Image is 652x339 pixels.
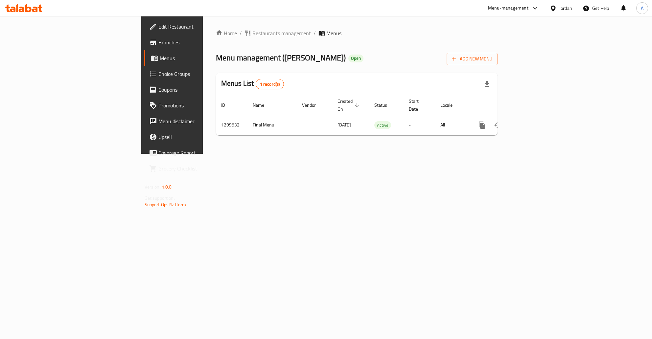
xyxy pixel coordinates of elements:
[221,79,284,89] h2: Menus List
[216,29,498,37] nav: breadcrumb
[158,86,245,94] span: Coupons
[162,183,172,191] span: 1.0.0
[247,115,297,135] td: Final Menu
[144,34,250,50] a: Branches
[374,121,391,129] div: Active
[144,113,250,129] a: Menu disclaimer
[469,95,543,115] th: Actions
[435,115,469,135] td: All
[216,95,543,135] table: enhanced table
[348,55,363,62] div: Open
[338,121,351,129] span: [DATE]
[144,98,250,113] a: Promotions
[326,29,341,37] span: Menus
[409,97,427,113] span: Start Date
[488,4,528,12] div: Menu-management
[145,183,161,191] span: Version:
[145,200,186,209] a: Support.OpsPlatform
[348,56,363,61] span: Open
[479,76,495,92] div: Export file
[374,122,391,129] span: Active
[221,101,234,109] span: ID
[452,55,492,63] span: Add New Menu
[144,145,250,161] a: Coverage Report
[256,79,284,89] div: Total records count
[256,81,284,87] span: 1 record(s)
[158,70,245,78] span: Choice Groups
[144,161,250,176] a: Grocery Checklist
[314,29,316,37] li: /
[244,29,311,37] a: Restaurants management
[404,115,435,135] td: -
[474,117,490,133] button: more
[144,82,250,98] a: Coupons
[440,101,461,109] span: Locale
[302,101,324,109] span: Vendor
[144,66,250,82] a: Choice Groups
[216,50,346,65] span: Menu management ( [PERSON_NAME] )
[160,54,245,62] span: Menus
[338,97,361,113] span: Created On
[158,149,245,157] span: Coverage Report
[253,101,273,109] span: Name
[490,117,506,133] button: Change Status
[145,194,175,202] span: Get support on:
[144,50,250,66] a: Menus
[447,53,498,65] button: Add New Menu
[158,38,245,46] span: Branches
[374,101,396,109] span: Status
[158,133,245,141] span: Upsell
[158,117,245,125] span: Menu disclaimer
[158,165,245,172] span: Grocery Checklist
[158,23,245,31] span: Edit Restaurant
[158,102,245,109] span: Promotions
[144,19,250,34] a: Edit Restaurant
[641,5,643,12] span: A
[559,5,572,12] div: Jordan
[144,129,250,145] a: Upsell
[252,29,311,37] span: Restaurants management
